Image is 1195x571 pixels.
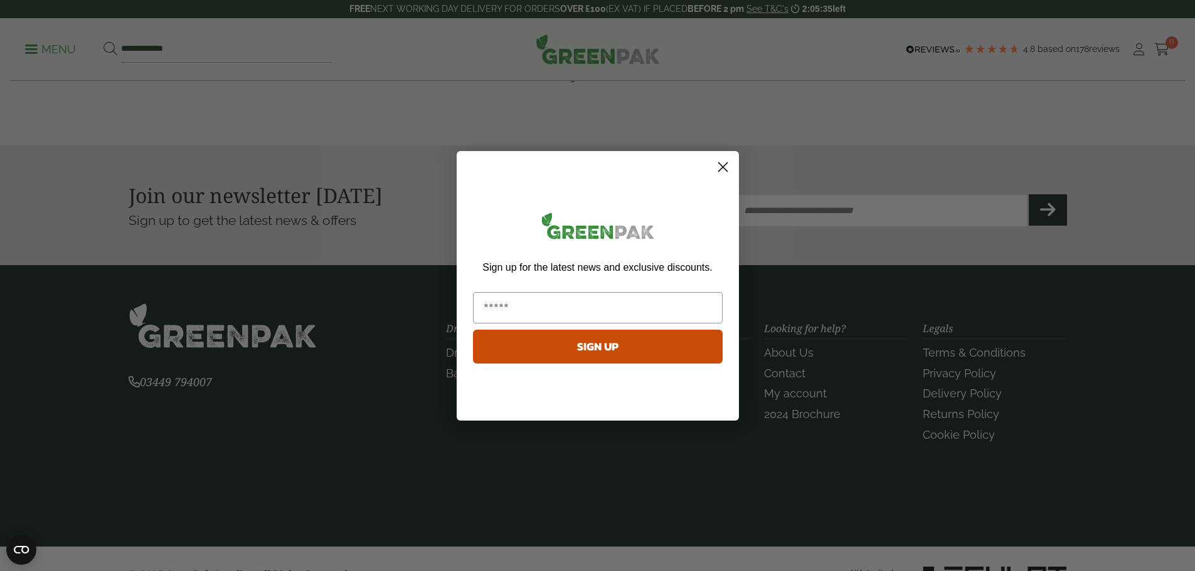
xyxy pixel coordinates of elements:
span: Sign up for the latest news and exclusive discounts. [482,262,712,273]
button: Close dialog [712,156,734,178]
input: Email [473,292,723,323]
img: greenpak_logo [473,207,723,249]
button: SIGN UP [473,330,723,364]
button: Open CMP widget [6,535,36,565]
